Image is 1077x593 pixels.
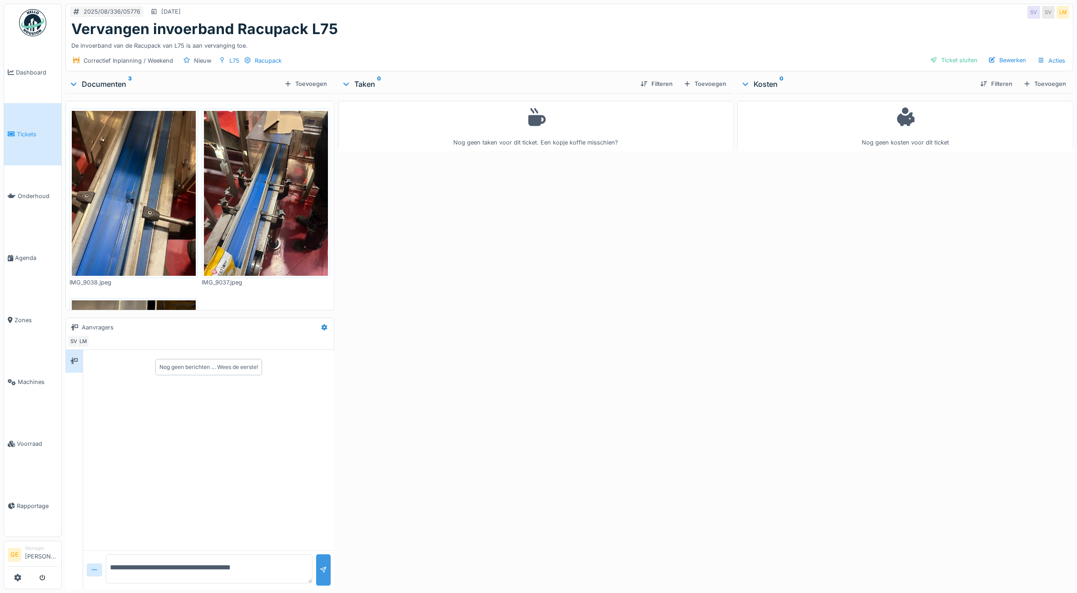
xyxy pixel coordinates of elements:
[84,56,173,65] div: Correctief Inplanning / Weekend
[202,278,330,287] div: IMG_9037.jpeg
[779,79,784,90] sup: 0
[17,502,58,510] span: Rapportage
[977,78,1016,90] div: Filteren
[204,111,328,276] img: czokwzb8w3ov4ns2rxe9a2kr9em9
[15,316,58,324] span: Zones
[1020,78,1070,90] div: Toevoegen
[1027,6,1040,19] div: SV
[18,192,58,200] span: Onderhoud
[1033,54,1069,67] div: Acties
[377,79,381,90] sup: 0
[159,363,258,371] div: Nog geen berichten … Wees de eerste!
[15,254,58,262] span: Agenda
[17,130,58,139] span: Tickets
[680,78,730,90] div: Toevoegen
[72,300,196,466] img: xsd4b1zrl2tdodze2fmqxx0ojtwc
[4,227,61,289] a: Agenda
[72,111,196,276] img: od2yxmv0uh3ia52zpejns1dih517
[4,165,61,227] a: Onderhoud
[4,413,61,475] a: Voorraad
[4,41,61,103] a: Dashboard
[69,278,198,287] div: IMG_9038.jpeg
[985,54,1030,66] div: Bewerken
[82,323,114,332] div: Aanvragers
[69,79,281,90] div: Documenten
[16,68,58,77] span: Dashboard
[161,7,181,16] div: [DATE]
[927,54,981,66] div: Ticket sluiten
[128,79,132,90] sup: 3
[4,475,61,537] a: Rapportage
[17,439,58,448] span: Voorraad
[18,378,58,386] span: Machines
[84,7,140,16] div: 2025/08/336/05776
[4,351,61,413] a: Machines
[344,105,728,147] div: Nog geen taken voor dit ticket. Een kopje koffie misschien?
[229,56,239,65] div: L75
[741,79,973,90] div: Kosten
[1057,6,1069,19] div: LM
[4,103,61,165] a: Tickets
[71,20,338,38] h1: Vervangen invoerband Racupack L75
[71,38,1067,50] div: De invoerband van de Racupack van L75 is aan vervanging toe.
[255,56,282,65] div: Racupack
[4,289,61,351] a: Zones
[1042,6,1055,19] div: SV
[281,78,331,90] div: Toevoegen
[8,545,58,567] a: GE Manager[PERSON_NAME]
[8,548,21,562] li: GE
[25,545,58,552] div: Manager
[77,335,89,348] div: LM
[637,78,676,90] div: Filteren
[68,335,80,348] div: SV
[19,9,46,36] img: Badge_color-CXgf-gQk.svg
[743,105,1067,147] div: Nog geen kosten voor dit ticket
[25,545,58,564] li: [PERSON_NAME]
[342,79,634,90] div: Taken
[194,56,211,65] div: Nieuw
